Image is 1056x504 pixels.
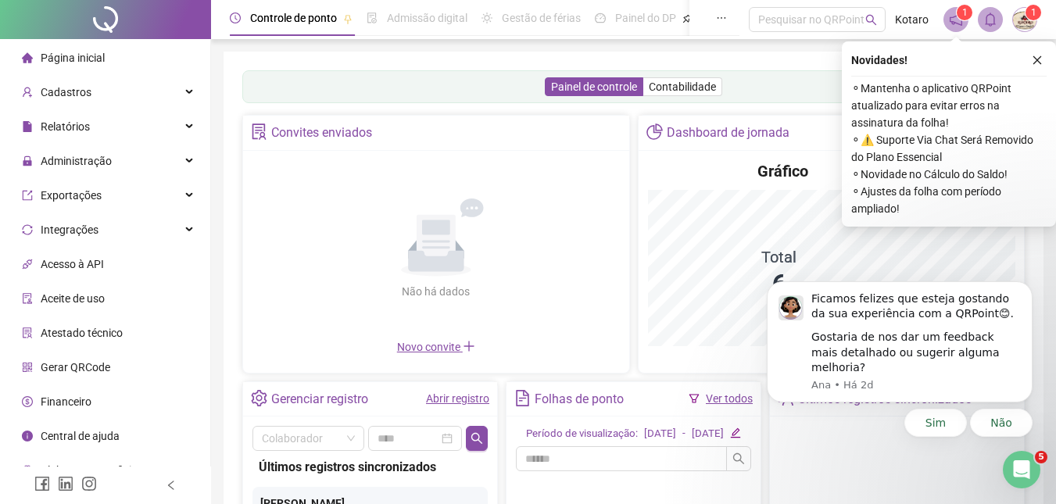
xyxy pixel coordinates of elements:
[41,120,90,133] span: Relatórios
[851,52,907,69] span: Novidades !
[1026,5,1041,20] sup: Atualize o seu contato no menu Meus Dados
[271,120,372,146] div: Convites enviados
[22,224,33,235] span: sync
[732,452,745,465] span: search
[41,86,91,98] span: Cadastros
[22,327,33,338] span: solution
[851,80,1047,131] span: ⚬ Mantenha o aplicativo QRPoint atualizado para evitar erros na assinatura da folha!
[22,52,33,63] span: home
[757,160,808,182] h4: Gráfico
[851,166,1047,183] span: ⚬ Novidade no Cálculo do Saldo!
[649,80,716,93] span: Contabilidade
[41,292,105,305] span: Aceite de uso
[1013,8,1036,31] img: 31925
[250,12,337,24] span: Controle de ponto
[551,80,637,93] span: Painel de controle
[1035,451,1047,463] span: 5
[22,465,33,476] span: gift
[1003,451,1040,488] iframe: Intercom live chat
[743,245,1056,462] iframe: Intercom notifications mensagem
[364,283,508,300] div: Não há dados
[22,396,33,407] span: dollar
[22,362,33,373] span: qrcode
[682,426,686,442] div: -
[526,426,638,442] div: Período de visualização:
[1031,7,1036,18] span: 1
[514,390,531,406] span: file-text
[41,52,105,64] span: Página inicial
[367,13,378,23] span: file-done
[41,258,104,270] span: Acesso à API
[706,392,753,405] a: Ver todos
[667,120,789,146] div: Dashboard de jornada
[22,431,33,441] span: info-circle
[271,386,368,413] div: Gerenciar registro
[615,12,676,24] span: Painel do DP
[58,476,73,491] span: linkedin
[230,13,241,23] span: clock-circle
[716,13,727,23] span: ellipsis
[646,123,663,140] span: pie-chart
[644,426,676,442] div: [DATE]
[983,13,997,27] span: bell
[851,183,1047,217] span: ⚬ Ajustes da folha com período ampliado!
[41,464,143,477] span: Clube QR - Beneficios
[463,340,475,352] span: plus
[895,11,929,28] span: Kotaro
[595,13,606,23] span: dashboard
[865,14,877,26] span: search
[689,393,700,404] span: filter
[166,480,177,491] span: left
[251,390,267,406] span: setting
[502,12,581,24] span: Gestão de férias
[949,13,963,27] span: notification
[41,223,98,236] span: Integrações
[41,155,112,167] span: Administração
[1032,55,1043,66] span: close
[41,395,91,408] span: Financeiro
[962,7,968,18] span: 1
[251,123,267,140] span: solution
[851,131,1047,166] span: ⚬ ⚠️ Suporte Via Chat Será Removido do Plano Essencial
[22,121,33,132] span: file
[692,426,724,442] div: [DATE]
[41,189,102,202] span: Exportações
[259,457,481,477] div: Últimos registros sincronizados
[481,13,492,23] span: sun
[22,293,33,304] span: audit
[730,427,740,438] span: edit
[81,476,97,491] span: instagram
[471,432,483,445] span: search
[22,259,33,270] span: api
[682,14,692,23] span: pushpin
[535,386,624,413] div: Folhas de ponto
[387,12,467,24] span: Admissão digital
[343,14,353,23] span: pushpin
[22,87,33,98] span: user-add
[957,5,972,20] sup: 1
[22,155,33,166] span: lock
[41,361,110,374] span: Gerar QRCode
[22,190,33,201] span: export
[34,476,50,491] span: facebook
[397,341,475,353] span: Novo convite
[41,430,120,442] span: Central de ajuda
[41,327,123,339] span: Atestado técnico
[426,392,489,405] a: Abrir registro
